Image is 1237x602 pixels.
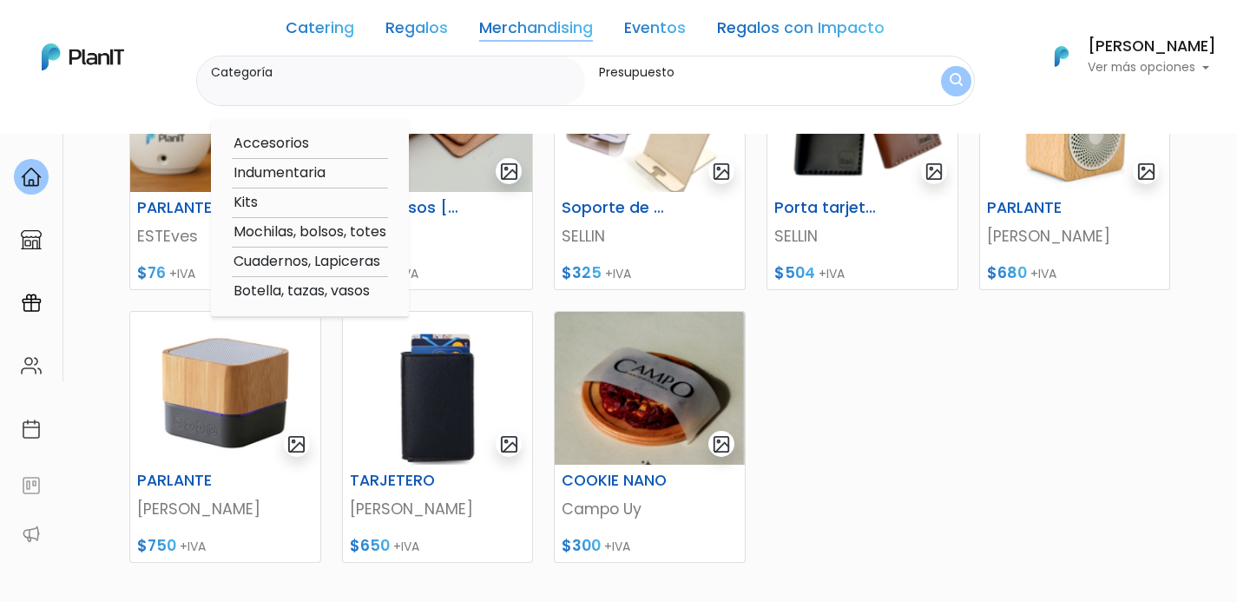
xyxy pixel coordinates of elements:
[232,251,388,273] option: Cuadernos, Lapiceras
[562,535,601,556] span: $300
[1136,162,1156,182] img: gallery-light
[1043,37,1081,76] img: PlanIt Logo
[499,434,519,454] img: gallery-light
[1030,265,1056,282] span: +IVA
[342,38,534,290] a: gallery-light Posavasos [PERSON_NAME] SELLIN $320 +IVA
[979,38,1171,290] a: gallery-light PARLANTE [PERSON_NAME] $680 +IVA
[551,199,682,217] h6: Soporte de Celular
[605,265,631,282] span: +IVA
[712,434,732,454] img: gallery-light
[343,312,533,465] img: thumb_18615.jpg
[137,225,313,248] p: ESTEves
[717,21,885,42] a: Regalos con Impacto
[129,38,321,290] a: gallery-light PARLANTE ESTEves $76 +IVA
[987,262,1027,283] span: $680
[987,225,1163,248] p: [PERSON_NAME]
[393,538,419,555] span: +IVA
[232,222,388,243] option: Mochilas, bolsos, totes
[286,21,354,42] a: Catering
[350,225,526,248] p: SELLIN
[21,419,42,440] img: calendar-87d922413cdce8b2cf7b7f5f62616a5cf9e4887200fb71536465627b3292af00.svg
[21,167,42,188] img: home-e721727adea9d79c4d83392d1f703f7f8bce08238fde08b1acbfd93340b81755.svg
[339,472,470,490] h6: TARJETERO
[499,162,519,182] img: gallery-light
[21,475,42,496] img: feedback-78b5a0c8f98aac82b08bfc38622c3050aee476f2c9584af64705fc4e61158814.svg
[977,199,1108,217] h6: PARLANTE
[129,311,321,563] a: gallery-light PARLANTE [PERSON_NAME] $750 +IVA
[169,265,195,282] span: +IVA
[286,434,306,454] img: gallery-light
[350,498,526,520] p: [PERSON_NAME]
[479,21,593,42] a: Merchandising
[130,312,320,465] img: thumb_17031_.jpg
[551,472,682,490] h6: COOKIE NANO
[819,265,845,282] span: +IVA
[764,199,895,217] h6: Porta tarjeta de cuero
[774,225,951,248] p: SELLIN
[1032,34,1216,79] button: PlanIt Logo [PERSON_NAME] Ver más opciones
[21,524,42,545] img: partners-52edf745621dab592f3b2c58e3bca9d71375a7ef29c3b500c9f145b62cc070d4.svg
[232,162,388,184] option: Indumentaria
[137,262,166,283] span: $76
[1088,39,1216,55] h6: [PERSON_NAME]
[604,538,630,555] span: +IVA
[21,229,42,250] img: marketplace-4ceaa7011d94191e9ded77b95e3339b90024bf715f7c57f8cf31f2d8c509eaba.svg
[385,21,448,42] a: Regalos
[562,262,602,283] span: $325
[127,199,258,217] h6: PARLANTE
[180,538,206,555] span: +IVA
[712,162,732,182] img: gallery-light
[21,293,42,314] img: campaigns-02234683943229c281be62815700db0a1741e53638e28bf9629b52c665b00959.svg
[767,38,958,290] a: gallery-light Porta tarjeta de cuero SELLIN $504 +IVA
[21,355,42,376] img: people-662611757002400ad9ed0e3c099ab2801c6687ba6c219adb57efc949bc21e19d.svg
[350,535,390,556] span: $650
[562,498,738,520] p: Campo Uy
[774,262,815,283] span: $504
[624,21,686,42] a: Eventos
[127,472,258,490] h6: PARLANTE
[554,38,746,290] a: gallery-light Soporte de Celular SELLIN $325 +IVA
[89,17,250,50] div: ¿Necesitás ayuda?
[950,73,963,89] img: search_button-432b6d5273f82d61273b3651a40e1bd1b912527efae98b1b7a1b2c0702e16a8d.svg
[42,43,124,70] img: PlanIt Logo
[137,535,176,556] span: $750
[562,225,738,248] p: SELLIN
[555,312,745,465] img: thumb_Captura_de_pantalla_2025-10-09_171411.png
[599,63,889,82] label: Presupuesto
[1088,62,1216,74] p: Ver más opciones
[342,311,534,563] a: gallery-light TARJETERO [PERSON_NAME] $650 +IVA
[211,63,579,82] label: Categoría
[137,498,313,520] p: [PERSON_NAME]
[232,281,388,302] option: Botella, tazas, vasos
[232,133,388,155] option: Accesorios
[232,192,388,214] option: Kits
[554,311,746,563] a: gallery-light COOKIE NANO Campo Uy $300 +IVA
[924,162,944,182] img: gallery-light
